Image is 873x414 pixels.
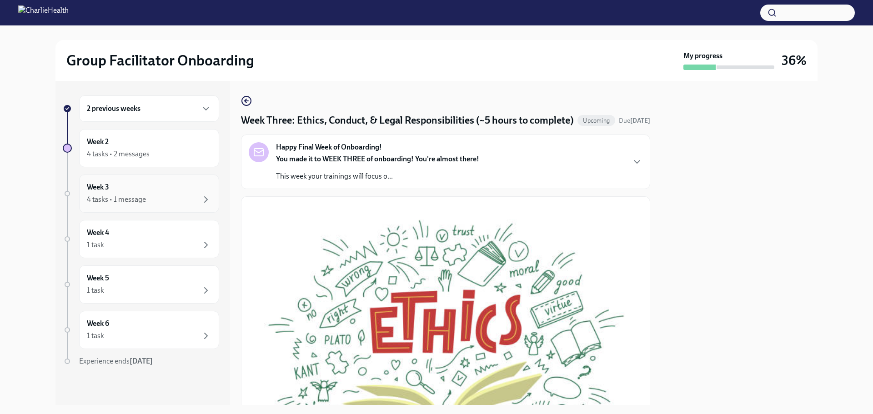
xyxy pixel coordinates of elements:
[683,51,722,61] strong: My progress
[87,331,104,341] div: 1 task
[87,149,150,159] div: 4 tasks • 2 messages
[87,285,104,295] div: 1 task
[87,273,109,283] h6: Week 5
[577,117,615,124] span: Upcoming
[276,171,479,181] p: This week your trainings will focus o...
[782,52,807,69] h3: 36%
[87,182,109,192] h6: Week 3
[276,142,382,152] strong: Happy Final Week of Onboarding!
[79,357,153,365] span: Experience ends
[619,117,650,125] span: Due
[130,357,153,365] strong: [DATE]
[18,5,69,20] img: CharlieHealth
[87,228,109,238] h6: Week 4
[87,240,104,250] div: 1 task
[87,104,140,114] h6: 2 previous weeks
[241,114,574,127] h4: Week Three: Ethics, Conduct, & Legal Responsibilities (~5 hours to complete)
[87,195,146,205] div: 4 tasks • 1 message
[63,175,219,213] a: Week 34 tasks • 1 message
[87,319,109,329] h6: Week 6
[63,311,219,349] a: Week 61 task
[79,95,219,122] div: 2 previous weeks
[87,137,109,147] h6: Week 2
[630,117,650,125] strong: [DATE]
[276,155,479,163] strong: You made it to WEEK THREE of onboarding! You're almost there!
[63,129,219,167] a: Week 24 tasks • 2 messages
[619,116,650,125] span: October 6th, 2025 10:00
[66,51,254,70] h2: Group Facilitator Onboarding
[63,265,219,304] a: Week 51 task
[63,220,219,258] a: Week 41 task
